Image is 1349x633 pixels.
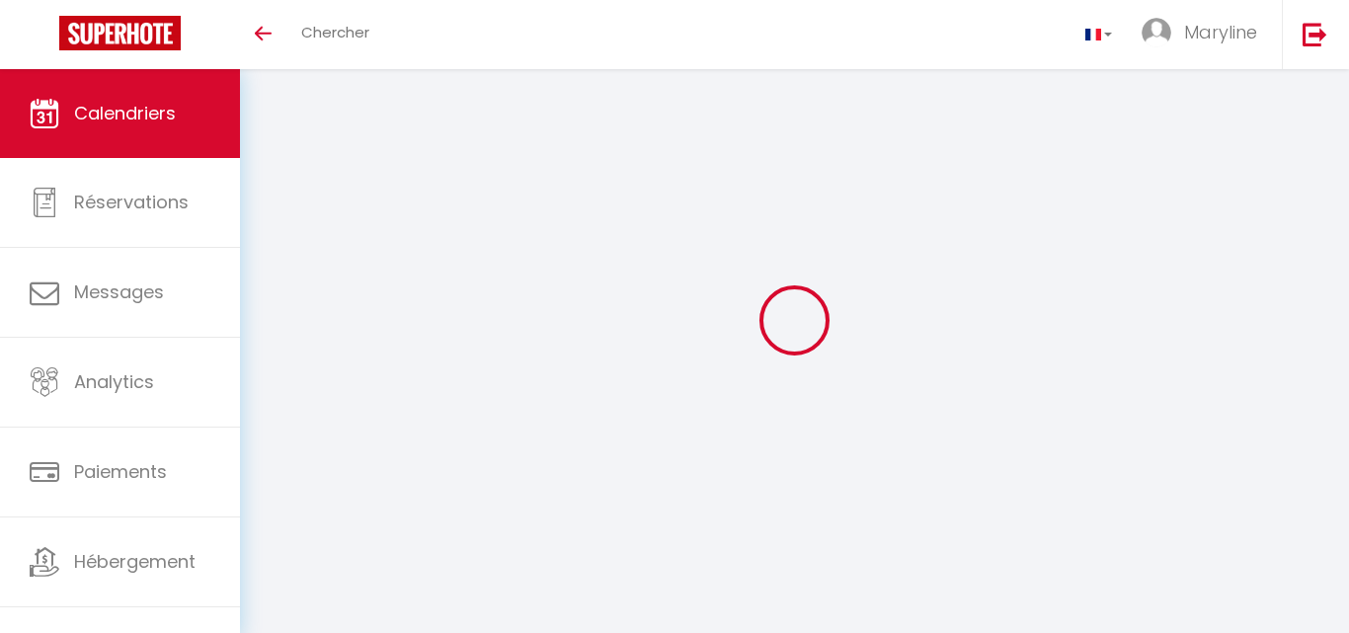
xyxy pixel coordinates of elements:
img: Super Booking [59,16,181,50]
span: Analytics [74,369,154,394]
img: logout [1303,22,1327,46]
span: Messages [74,279,164,304]
span: Calendriers [74,101,176,125]
img: ... [1142,18,1171,47]
span: Hébergement [74,549,196,574]
span: Réservations [74,190,189,214]
span: Paiements [74,459,167,484]
span: Chercher [301,22,369,42]
span: Maryline [1184,20,1257,44]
